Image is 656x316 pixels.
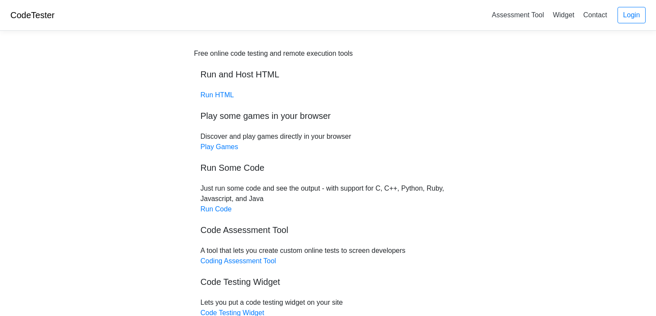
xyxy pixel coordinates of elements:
[580,8,611,22] a: Contact
[10,10,54,20] a: CodeTester
[618,7,646,23] a: Login
[201,143,238,150] a: Play Games
[549,8,578,22] a: Widget
[201,225,456,235] h5: Code Assessment Tool
[194,48,353,59] div: Free online code testing and remote execution tools
[201,205,232,213] a: Run Code
[201,257,276,265] a: Coding Assessment Tool
[201,111,456,121] h5: Play some games in your browser
[201,91,234,99] a: Run HTML
[201,69,456,80] h5: Run and Host HTML
[201,277,456,287] h5: Code Testing Widget
[488,8,547,22] a: Assessment Tool
[201,163,456,173] h5: Run Some Code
